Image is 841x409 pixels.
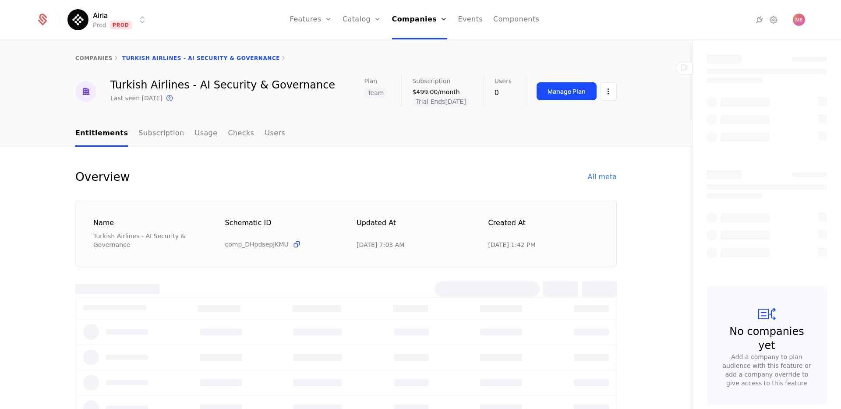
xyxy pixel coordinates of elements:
[75,121,128,147] a: Entitlements
[75,121,285,147] ul: Choose Sub Page
[225,218,336,236] div: Schematic ID
[495,78,512,84] span: Users
[588,172,617,182] div: All meta
[412,88,469,96] div: $499.00/month
[754,14,765,25] a: Integrations
[357,240,404,249] div: 9/10/25, 7:03 AM
[412,78,450,84] span: Subscription
[67,9,88,30] img: Airia
[110,80,335,90] div: Turkish Airlines - AI Security & Governance
[138,121,184,147] a: Subscription
[793,14,805,26] button: Open user button
[488,240,536,249] div: 7/8/25, 1:42 PM
[75,121,617,147] nav: Main
[93,10,108,21] span: Airia
[364,88,387,98] span: Team
[228,121,254,147] a: Checks
[75,168,130,186] div: Overview
[548,87,586,96] div: Manage Plan
[75,81,96,102] img: Turkish Airlines - AI Security & Governance
[412,96,469,107] span: Trial Ends [DATE]
[357,218,467,237] div: Updated at
[495,88,512,98] div: 0
[724,324,809,353] div: No companies yet
[75,55,113,61] a: companies
[225,240,289,249] span: comp_DHpdsepJKMU
[721,353,813,388] div: Add a company to plan audience with this feature or add a company override to give access to this...
[364,78,377,84] span: Plan
[70,10,148,29] button: Select environment
[93,21,106,29] div: Prod
[195,121,218,147] a: Usage
[110,94,163,102] div: Last seen [DATE]
[488,218,599,237] div: Created at
[600,82,617,100] button: Select action
[537,82,597,100] button: Manage Plan
[768,14,779,25] a: Settings
[793,14,805,26] img: Matt Bell
[93,232,204,249] div: Turkish Airlines - AI Security & Governance
[110,21,132,29] span: Prod
[265,121,285,147] a: Users
[93,218,204,228] div: Name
